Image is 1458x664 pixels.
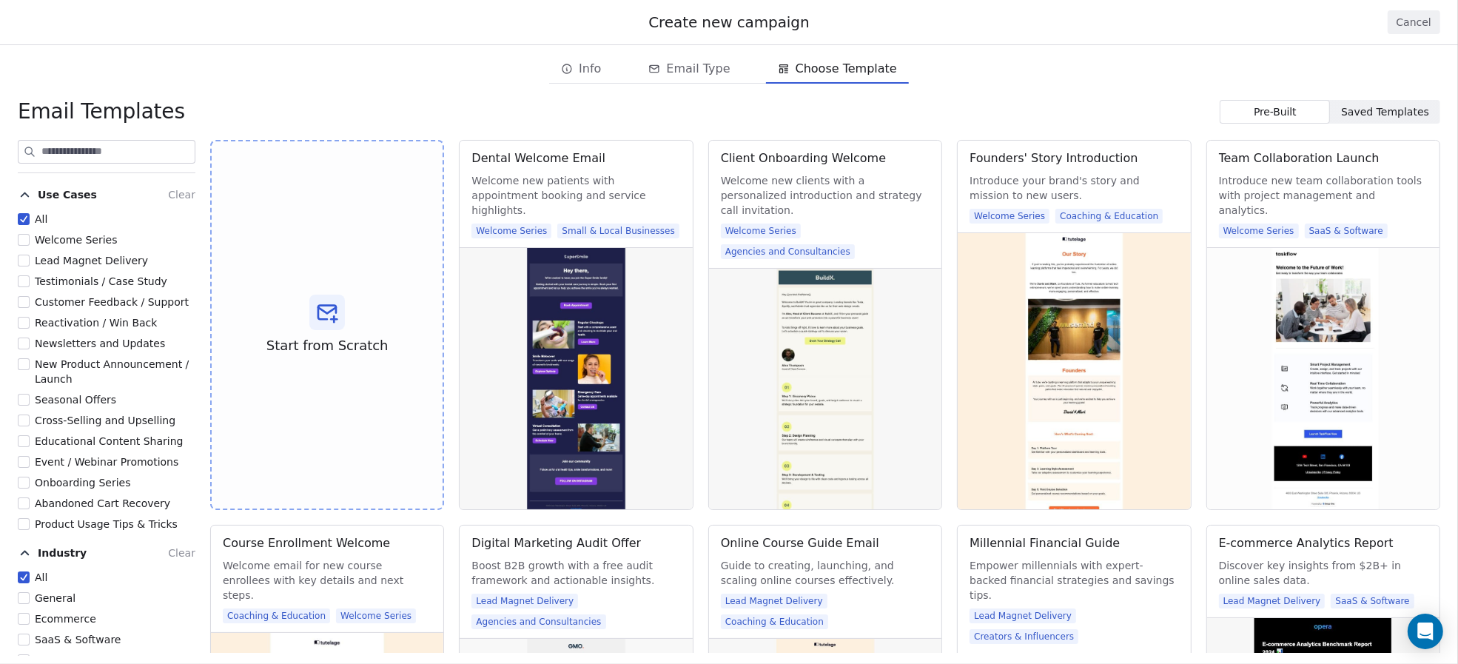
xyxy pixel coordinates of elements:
span: Welcome Series [35,234,118,246]
span: Product Usage Tips & Tricks [35,518,178,530]
button: Newsletters and Updates [18,336,30,351]
span: SaaS & Software [35,634,121,645]
div: E-commerce Analytics Report [1219,534,1394,552]
div: Dental Welcome Email [471,150,605,167]
span: Welcome new patients with appointment booking and service highlights. [471,173,680,218]
span: Creators & Influencers [970,629,1078,644]
button: All [18,212,30,227]
span: Educational Content Sharing [35,435,184,447]
span: SaaS & Software [1305,224,1388,238]
button: Seasonal Offers [18,392,30,407]
button: Educational Content Sharing [18,434,30,449]
span: Coaching & Education [223,608,330,623]
span: Welcome Series [1219,224,1299,238]
span: Guide to creating, launching, and scaling online courses effectively. [721,558,930,588]
span: Lead Magnet Delivery [35,255,148,266]
span: Agencies and Consultancies [721,244,855,259]
span: Ecommerce [35,613,96,625]
div: Millennial Financial Guide [970,534,1120,552]
div: Open Intercom Messenger [1408,614,1443,649]
span: Empower millennials with expert-backed financial strategies and savings tips. [970,558,1178,603]
button: Lead Magnet Delivery [18,253,30,268]
span: All [35,571,47,583]
span: Customer Feedback / Support [35,296,189,308]
span: Saved Templates [1341,104,1429,120]
button: Welcome Series [18,232,30,247]
span: Testimonials / Case Study [35,275,167,287]
span: Agencies and Consultancies [471,614,605,629]
span: Coaching & Education [721,614,828,629]
button: Ecommerce [18,611,30,626]
button: IndustryClear [18,540,195,570]
span: Use Cases [38,187,97,202]
span: Welcome Series [970,209,1049,224]
div: Use CasesClear [18,212,195,531]
span: New Product Announcement / Launch [35,358,189,385]
button: Event / Webinar Promotions [18,455,30,469]
div: Create new campaign [18,12,1440,33]
span: SaaS & Software [1331,594,1414,608]
span: Choose Template [796,60,897,78]
span: Welcome email for new course enrollees with key details and next steps. [223,558,431,603]
button: New Product Announcement / Launch [18,357,30,372]
button: Cross-Selling and Upselling [18,413,30,428]
span: Lead Magnet Delivery [970,608,1076,623]
div: Client Onboarding Welcome [721,150,886,167]
span: Welcome Series [336,608,416,623]
span: Lead Magnet Delivery [721,594,827,608]
div: Founders' Story Introduction [970,150,1138,167]
span: Seasonal Offers [35,394,116,406]
span: Welcome Series [471,224,551,238]
span: Coaching & Education [1055,209,1163,224]
button: Clear [168,186,195,204]
button: Testimonials / Case Study [18,274,30,289]
span: Event / Webinar Promotions [35,456,178,468]
span: All [35,213,47,225]
span: Abandoned Cart Recovery [35,497,170,509]
span: Email Type [666,60,730,78]
span: Info [579,60,601,78]
span: Reactivation / Win Back [35,317,157,329]
button: Onboarding Series [18,475,30,490]
button: Cancel [1388,10,1440,34]
button: Customer Feedback / Support [18,295,30,309]
span: Industry [38,546,87,560]
span: General [35,592,75,604]
span: Email Templates [18,98,185,125]
div: Course Enrollment Welcome [223,534,390,552]
button: Abandoned Cart Recovery [18,496,30,511]
div: Digital Marketing Audit Offer [471,534,641,552]
span: Lead Magnet Delivery [1219,594,1326,608]
button: Clear [168,544,195,562]
span: Welcome new clients with a personalized introduction and strategy call invitation. [721,173,930,218]
span: Welcome Series [721,224,801,238]
button: All [18,570,30,585]
span: Introduce new team collaboration tools with project management and analytics. [1219,173,1428,218]
span: Clear [168,189,195,201]
span: Introduce your brand's story and mission to new users. [970,173,1178,203]
div: Team Collaboration Launch [1219,150,1380,167]
span: Boost B2B growth with a free audit framework and actionable insights. [471,558,680,588]
div: email creation steps [549,54,909,84]
span: Onboarding Series [35,477,130,489]
button: Reactivation / Win Back [18,315,30,330]
button: SaaS & Software [18,632,30,647]
span: Discover key insights from $2B+ in online sales data. [1219,558,1428,588]
span: Lead Magnet Delivery [471,594,578,608]
span: Small & Local Businesses [557,224,679,238]
div: Online Course Guide Email [721,534,879,552]
button: Product Usage Tips & Tricks [18,517,30,531]
span: Start from Scratch [266,336,389,355]
span: Clear [168,547,195,559]
span: Newsletters and Updates [35,338,165,349]
button: Use CasesClear [18,182,195,212]
button: General [18,591,30,606]
span: Cross-Selling and Upselling [35,415,175,426]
